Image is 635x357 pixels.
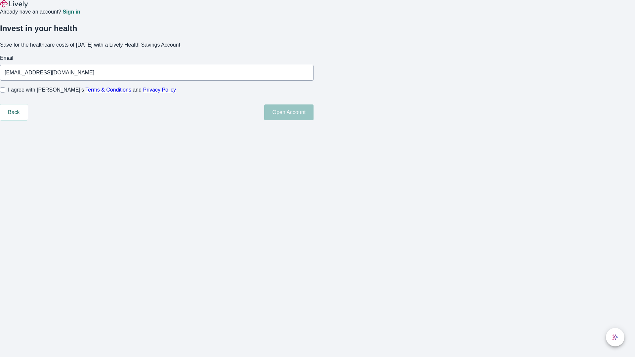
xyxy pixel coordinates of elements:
a: Terms & Conditions [85,87,131,93]
button: chat [606,328,624,346]
a: Sign in [63,9,80,15]
a: Privacy Policy [143,87,176,93]
span: I agree with [PERSON_NAME]’s and [8,86,176,94]
svg: Lively AI Assistant [612,334,618,340]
